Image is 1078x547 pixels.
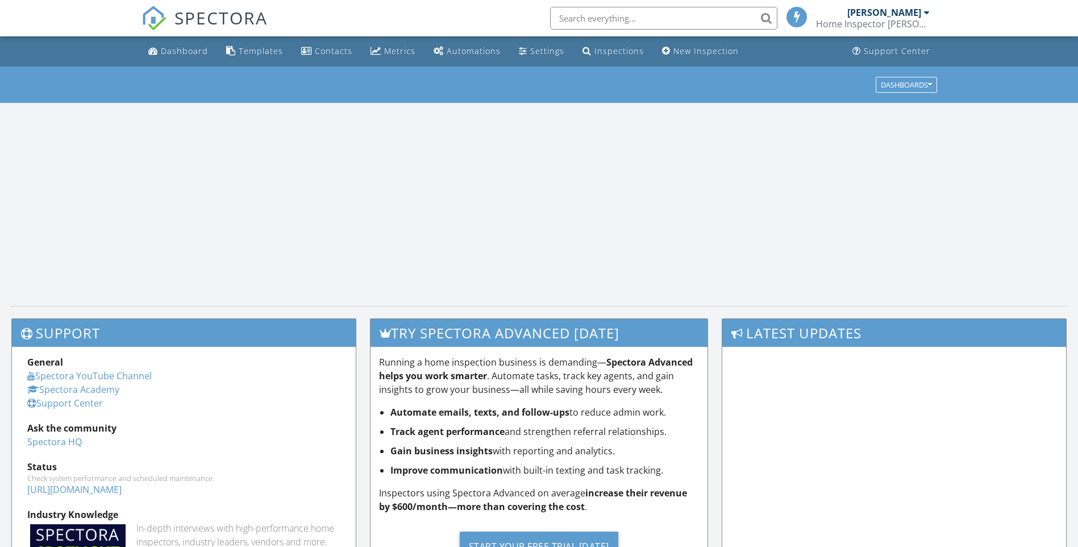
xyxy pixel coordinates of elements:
[530,45,564,56] div: Settings
[141,6,167,31] img: The Best Home Inspection Software - Spectora
[847,7,921,18] div: [PERSON_NAME]
[390,445,493,457] strong: Gain business insights
[27,460,340,474] div: Status
[390,406,569,418] strong: Automate emails, texts, and follow-ups
[27,370,152,382] a: Spectora YouTube Channel
[315,45,352,56] div: Contacts
[239,45,283,56] div: Templates
[881,81,932,89] div: Dashboards
[366,41,420,62] a: Metrics
[390,444,699,458] li: with reporting and analytics.
[876,77,937,93] button: Dashboards
[27,397,103,409] a: Support Center
[390,425,699,438] li: and strengthen referral relationships.
[594,45,644,56] div: Inspections
[144,41,213,62] a: Dashboard
[141,15,268,39] a: SPECTORA
[390,405,699,419] li: to reduce admin work.
[174,6,268,30] span: SPECTORA
[27,474,340,483] div: Check system performance and scheduled maintenance.
[222,41,288,62] a: Templates
[161,45,208,56] div: Dashboard
[722,319,1066,347] h3: Latest Updates
[514,41,569,62] a: Settings
[390,464,503,476] strong: Improve communication
[27,356,63,368] strong: General
[673,45,739,56] div: New Inspection
[371,319,707,347] h3: Try spectora advanced [DATE]
[657,41,743,62] a: New Inspection
[379,487,687,513] strong: increase their revenue by $600/month—more than covering the cost
[27,483,122,496] a: [URL][DOMAIN_NAME]
[379,356,693,382] strong: Spectora Advanced helps you work smarter
[379,486,699,513] p: Inspectors using Spectora Advanced on average .
[27,383,119,396] a: Spectora Academy
[27,436,82,448] a: Spectora HQ
[390,463,699,477] li: with built-in texting and task tracking.
[864,45,930,56] div: Support Center
[27,508,340,521] div: Industry Knowledge
[12,319,356,347] h3: Support
[27,421,340,435] div: Ask the community
[816,18,930,30] div: Home Inspector Jones LLC
[390,425,505,438] strong: Track agent performance
[297,41,357,62] a: Contacts
[550,7,777,30] input: Search everything...
[429,41,505,62] a: Automations (Basic)
[379,355,699,396] p: Running a home inspection business is demanding— . Automate tasks, track key agents, and gain ins...
[447,45,501,56] div: Automations
[384,45,415,56] div: Metrics
[848,41,935,62] a: Support Center
[578,41,648,62] a: Inspections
